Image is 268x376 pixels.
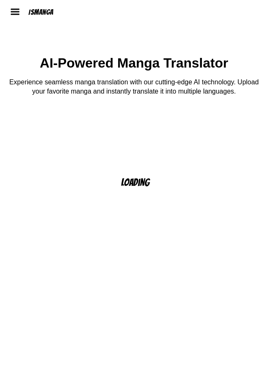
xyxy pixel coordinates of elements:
img: hamburger [10,7,20,17]
p: Experience seamless manga translation with our cutting-edge AI technology. Upload your favorite m... [7,78,261,97]
a: IsManga [25,8,69,16]
p: Loading [121,177,160,188]
h1: AI-Powered Manga Translator [40,55,228,71]
div: IsManga [28,8,54,16]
